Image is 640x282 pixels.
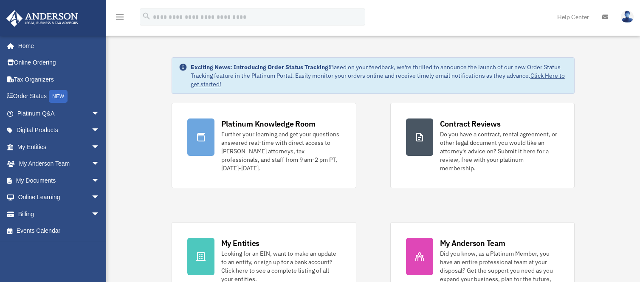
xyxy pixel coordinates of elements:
[390,103,575,188] a: Contract Reviews Do you have a contract, rental agreement, or other legal document you would like...
[142,11,151,21] i: search
[191,63,330,71] strong: Exciting News: Introducing Order Status Tracking!
[91,206,108,223] span: arrow_drop_down
[91,189,108,206] span: arrow_drop_down
[91,172,108,189] span: arrow_drop_down
[91,138,108,156] span: arrow_drop_down
[440,130,559,172] div: Do you have a contract, rental agreement, or other legal document you would like an attorney's ad...
[6,37,108,54] a: Home
[440,118,501,129] div: Contract Reviews
[6,172,113,189] a: My Documentsarrow_drop_down
[91,122,108,139] span: arrow_drop_down
[6,155,113,172] a: My Anderson Teamarrow_drop_down
[221,118,316,129] div: Platinum Knowledge Room
[6,88,113,105] a: Order StatusNEW
[91,155,108,173] span: arrow_drop_down
[191,72,565,88] a: Click Here to get started!
[49,90,68,103] div: NEW
[191,63,568,88] div: Based on your feedback, we're thrilled to announce the launch of our new Order Status Tracking fe...
[91,105,108,122] span: arrow_drop_down
[221,238,259,248] div: My Entities
[6,105,113,122] a: Platinum Q&Aarrow_drop_down
[115,15,125,22] a: menu
[6,189,113,206] a: Online Learningarrow_drop_down
[6,71,113,88] a: Tax Organizers
[440,238,505,248] div: My Anderson Team
[172,103,356,188] a: Platinum Knowledge Room Further your learning and get your questions answered real-time with dire...
[6,223,113,240] a: Events Calendar
[6,138,113,155] a: My Entitiesarrow_drop_down
[221,130,341,172] div: Further your learning and get your questions answered real-time with direct access to [PERSON_NAM...
[6,122,113,139] a: Digital Productsarrow_drop_down
[4,10,81,27] img: Anderson Advisors Platinum Portal
[621,11,634,23] img: User Pic
[115,12,125,22] i: menu
[6,206,113,223] a: Billingarrow_drop_down
[6,54,113,71] a: Online Ordering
